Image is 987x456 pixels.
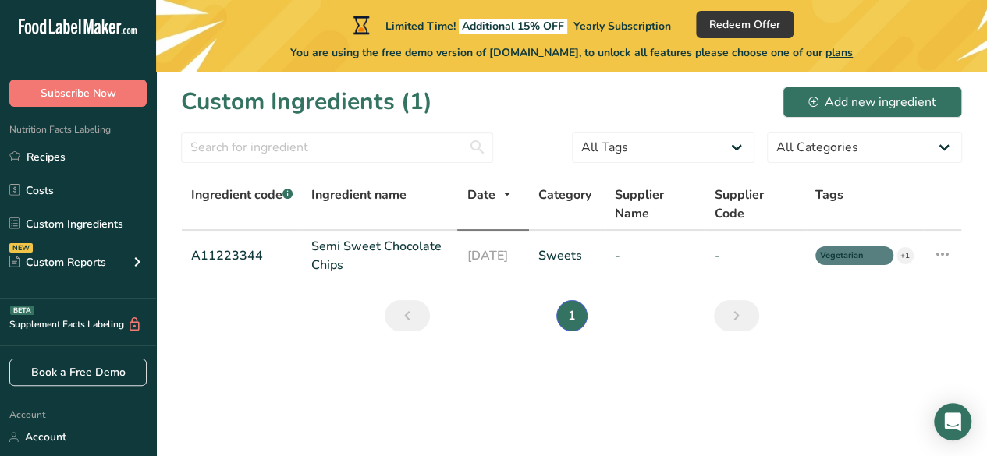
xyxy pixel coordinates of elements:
div: Custom Reports [9,254,106,270]
button: Add new ingredient [783,87,962,118]
a: Sweets [538,246,595,265]
span: plans [825,45,853,60]
div: BETA [10,306,34,315]
span: Yearly Subscription [573,19,671,34]
span: Redeem Offer [709,16,780,33]
a: - [715,246,797,265]
span: Ingredient code [191,186,293,203]
button: Subscribe Now [9,80,147,107]
span: Tags [815,186,843,204]
div: Limited Time! [350,16,671,34]
a: - [615,246,697,265]
button: Redeem Offer [696,11,794,38]
span: Vegetarian [820,249,875,263]
a: Book a Free Demo [9,359,147,386]
span: Ingredient name [311,186,407,204]
input: Search for ingredient [181,132,493,163]
span: Subscribe Now [41,85,116,101]
div: Add new ingredient [808,93,936,111]
div: NEW [9,243,33,253]
a: Next [714,300,759,331]
a: A11223344 [191,246,293,265]
h1: Custom Ingredients (1) [181,84,432,119]
div: +1 [896,247,914,264]
span: Supplier Code [715,186,797,223]
span: Supplier Name [615,186,697,223]
span: Category [538,186,591,204]
span: Date [467,186,495,204]
span: Additional 15% OFF [459,19,567,34]
a: [DATE] [467,246,520,265]
a: Semi Sweet Chocolate Chips [311,237,448,274]
span: You are using the free demo version of [DOMAIN_NAME], to unlock all features please choose one of... [290,44,853,61]
a: Previous [385,300,430,331]
div: Open Intercom Messenger [934,403,971,440]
